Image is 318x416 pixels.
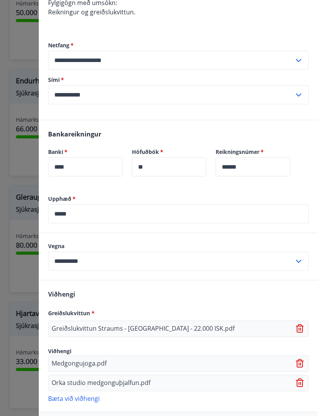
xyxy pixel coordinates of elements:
[52,378,150,388] p: Orka studio medgonguþjalfun.pdf
[52,359,107,368] p: Medgongujoga.pdf
[52,324,235,333] p: Greiðslukvittun Straums - [GEOGRAPHIC_DATA] - 22.000 ISK.pdf
[132,148,206,156] label: Höfuðbók
[48,195,309,203] label: Upphæð
[48,41,309,49] label: Netfang
[48,347,71,355] span: Viðhengi
[48,290,75,299] span: Viðhengi
[48,309,95,317] span: Greiðslukvittun
[48,76,309,84] label: Sími
[216,148,290,156] label: Reikningsnúmer
[48,130,101,138] span: Bankareikningur
[48,148,123,156] label: Banki
[48,242,309,250] label: Vegna
[48,204,309,223] div: Upphæð
[48,8,135,16] span: Reikningur og greiðslukvittun.
[48,394,309,402] p: Bæta við viðhengi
